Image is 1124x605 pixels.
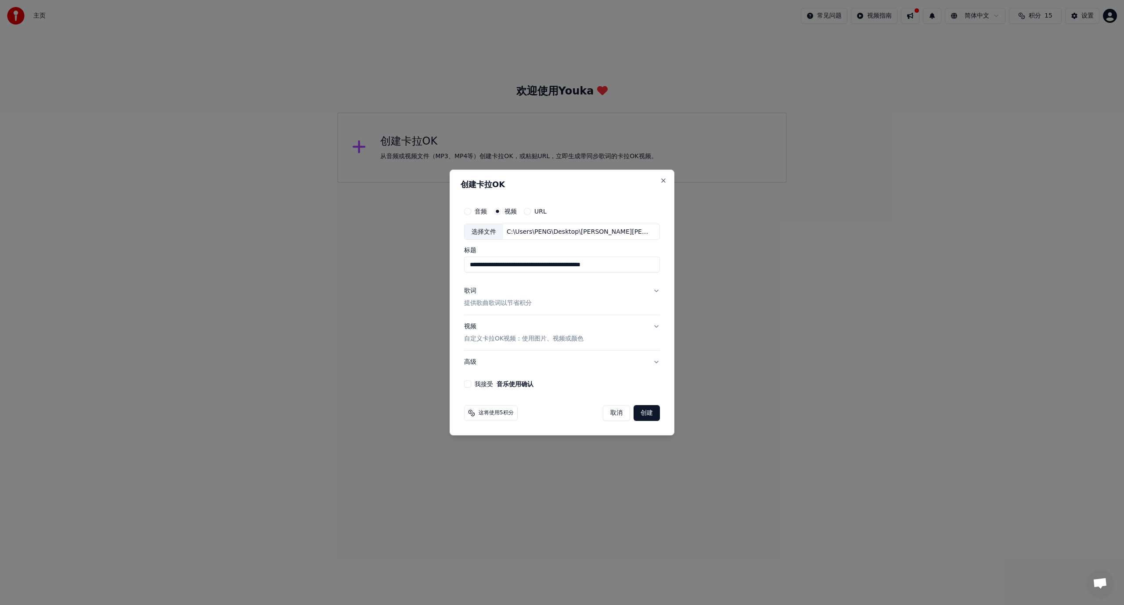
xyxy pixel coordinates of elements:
label: 音频 [475,208,487,214]
label: URL [534,208,547,214]
span: 这将使用5积分 [479,409,514,417]
button: 我接受 [497,381,533,387]
div: 选择文件 [465,224,503,240]
div: C:\Users\PENG\Desktop\[PERSON_NAME][PERSON_NAME]【夢啊望】Official Music Video《角頭－鬥陣欸》電影片.mp4 [503,228,652,236]
p: 提供歌曲歌词以节省积分 [464,299,532,308]
p: 自定义卡拉OK视频：使用图片、视频或颜色 [464,334,584,343]
button: 歌词提供歌曲歌词以节省积分 [464,280,660,315]
div: 歌词 [464,287,476,296]
button: 视频自定义卡拉OK视频：使用图片、视频或颜色 [464,315,660,351]
label: 标题 [464,247,660,254]
button: 取消 [603,405,630,421]
h2: 创建卡拉OK [461,181,663,188]
label: 我接受 [475,381,533,387]
button: 高级 [464,351,660,373]
label: 视频 [504,208,517,214]
button: 创建 [634,405,660,421]
div: 视频 [464,322,584,344]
